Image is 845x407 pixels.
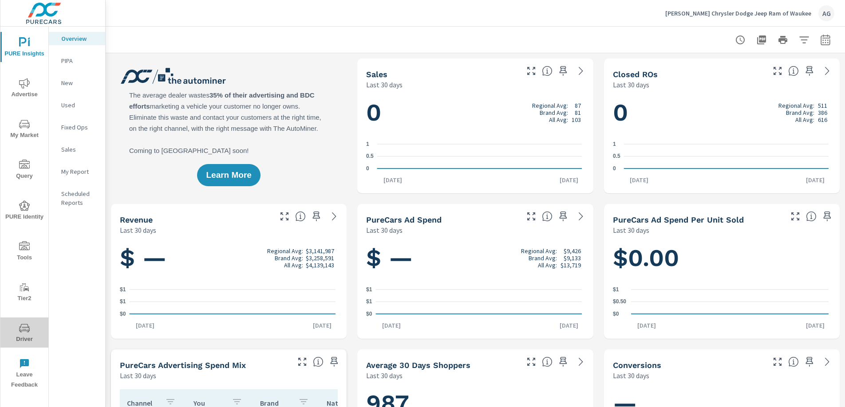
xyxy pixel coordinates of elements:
div: nav menu [0,27,48,394]
h1: $0.00 [613,243,831,273]
button: Print Report [774,31,792,49]
div: PIPA [49,54,105,67]
span: Save this to your personalized report [802,355,817,369]
p: $4,139,143 [306,262,334,269]
h5: PureCars Ad Spend Per Unit Sold [613,215,744,224]
p: Last 30 days [613,225,649,235]
p: Sales [61,145,98,154]
text: 0.5 [366,153,374,160]
h5: Conversions [613,360,661,370]
h1: $ — [366,243,584,273]
span: A rolling 30 day total of daily Shoppers on the dealership website, averaged over the selected da... [542,356,553,367]
text: 0 [366,165,369,172]
button: Make Fullscreen [770,355,785,369]
p: All Avg: [538,262,557,269]
p: [DATE] [631,321,662,330]
p: Last 30 days [613,79,649,90]
p: All Avg: [795,116,814,123]
text: $1 [366,286,372,293]
p: PIPA [61,56,98,65]
span: Learn More [206,171,251,179]
button: Make Fullscreen [277,209,292,223]
span: My Market [3,119,46,141]
p: [DATE] [377,176,408,184]
span: PURE Identity [3,200,46,222]
div: Scheduled Reports [49,187,105,209]
h1: 0 [366,98,584,128]
div: Overview [49,32,105,45]
span: Driver [3,323,46,344]
p: [DATE] [553,321,584,330]
a: See more details in report [327,209,341,223]
button: "Export Report to PDF" [753,31,770,49]
p: Overview [61,34,98,43]
span: Save this to your personalized report [820,209,834,223]
text: 1 [366,141,369,147]
text: 1 [613,141,616,147]
button: Make Fullscreen [524,209,538,223]
div: My Report [49,165,105,178]
text: 0.5 [613,153,620,160]
p: All Avg: [549,116,568,123]
span: Query [3,160,46,181]
h5: Revenue [120,215,153,224]
p: Last 30 days [613,370,649,381]
p: [DATE] [307,321,338,330]
p: Regional Avg: [521,247,557,254]
h5: Closed ROs [613,70,658,79]
p: 81 [575,109,581,116]
span: This table looks at how you compare to the amount of budget you spend per channel as opposed to y... [313,356,324,367]
span: Save this to your personalized report [556,355,570,369]
p: [PERSON_NAME] Chrysler Dodge Jeep Ram of Waukee [665,9,811,17]
button: Make Fullscreen [788,209,802,223]
span: Advertise [3,78,46,100]
p: $9,133 [564,254,581,262]
span: Total cost of media for all PureCars channels for the selected dealership group over the selected... [542,211,553,222]
p: Regional Avg: [778,102,814,109]
h1: $ — [120,243,338,273]
text: $0.50 [613,299,626,305]
p: Used [61,101,98,110]
button: Make Fullscreen [295,355,309,369]
button: Make Fullscreen [524,355,538,369]
p: 103 [572,116,581,123]
p: [DATE] [800,321,831,330]
text: $1 [366,299,372,305]
text: $1 [613,286,619,293]
div: Sales [49,143,105,156]
h5: PureCars Ad Spend [366,215,442,224]
p: Brand Avg: [529,254,557,262]
span: PURE Insights [3,37,46,59]
text: $0 [366,311,372,317]
p: Brand Avg: [275,254,303,262]
p: [DATE] [624,176,655,184]
p: All Avg: [284,262,303,269]
a: See more details in report [574,64,588,78]
text: $1 [120,286,126,293]
p: Fixed Ops [61,123,98,132]
span: Save this to your personalized report [802,64,817,78]
p: Last 30 days [366,370,403,381]
p: Last 30 days [366,79,403,90]
span: The number of dealer-specified goals completed by a visitor. [Source: This data is provided by th... [788,356,799,367]
span: Tier2 [3,282,46,304]
h5: PureCars Advertising Spend Mix [120,360,246,370]
button: Apply Filters [795,31,813,49]
span: Number of vehicles sold by the dealership over the selected date range. [Source: This data is sou... [542,66,553,76]
span: Save this to your personalized report [556,64,570,78]
h5: Average 30 Days Shoppers [366,360,470,370]
span: Average cost of advertising per each vehicle sold at the dealer over the selected date range. The... [806,211,817,222]
p: My Report [61,167,98,176]
p: 87 [575,102,581,109]
text: $1 [120,299,126,305]
p: Scheduled Reports [61,189,98,207]
p: $9,426 [564,247,581,254]
p: New [61,78,98,87]
a: See more details in report [820,355,834,369]
p: [DATE] [376,321,407,330]
text: $0 [120,311,126,317]
div: AG [818,5,834,21]
div: New [49,76,105,90]
p: Last 30 days [120,370,156,381]
p: Last 30 days [120,225,156,235]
